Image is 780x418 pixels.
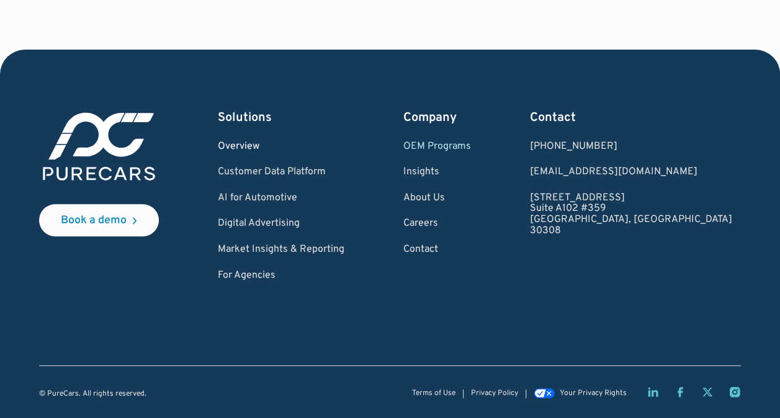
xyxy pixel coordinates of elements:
img: purecars logo [39,109,159,184]
div: Solutions [218,109,344,127]
a: Market Insights & Reporting [218,244,344,256]
div: Contact [529,109,732,127]
a: LinkedIn page [647,386,659,398]
a: Careers [403,218,471,229]
a: Contact [403,244,471,256]
a: Insights [403,167,471,178]
a: Digital Advertising [218,218,344,229]
a: [STREET_ADDRESS]Suite A102 #359[GEOGRAPHIC_DATA], [GEOGRAPHIC_DATA]30308 [529,193,732,236]
div: [PHONE_NUMBER] [529,141,732,153]
div: © PureCars. All rights reserved. [39,390,146,398]
a: Book a demo [39,204,159,236]
a: Instagram page [728,386,741,398]
a: Twitter X page [701,386,714,398]
a: About Us [403,193,471,204]
a: Terms of Use [412,389,455,398]
div: Your Privacy Rights [560,389,627,398]
a: OEM Programs [403,141,471,153]
a: For Agencies [218,270,344,282]
a: Privacy Policy [471,389,518,398]
a: Facebook page [674,386,686,398]
a: Overview [218,141,344,153]
div: Book a demo [61,215,127,226]
a: AI for Automotive [218,193,344,204]
a: Your Privacy Rights [534,389,627,398]
div: Company [403,109,471,127]
a: Customer Data Platform [218,167,344,178]
a: Email us [529,167,732,178]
